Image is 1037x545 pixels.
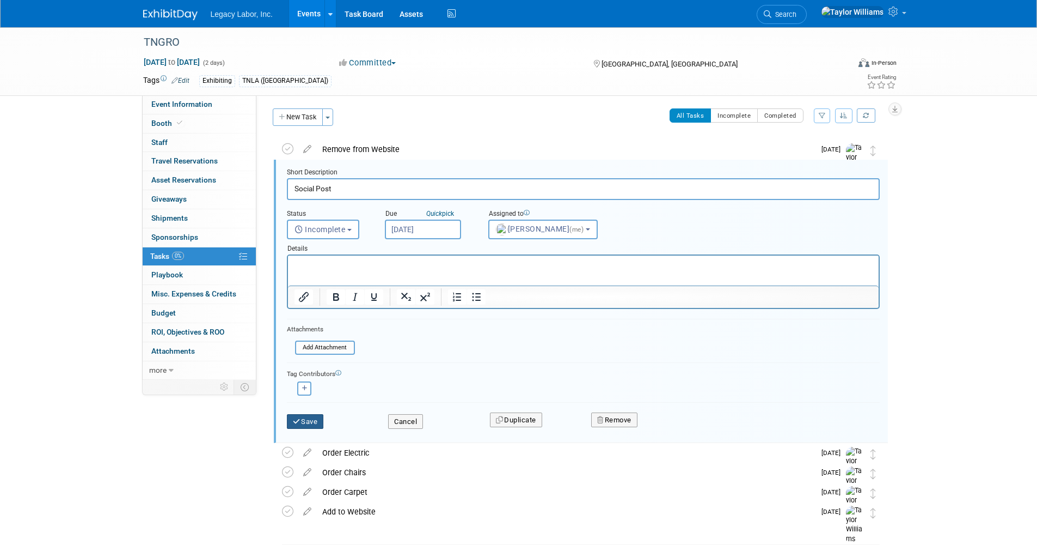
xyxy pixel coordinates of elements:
[151,175,216,184] span: Asset Reservations
[151,233,198,241] span: Sponsorships
[870,469,876,479] i: Move task
[143,209,256,228] a: Shipments
[287,220,359,239] button: Incomplete
[317,502,815,521] div: Add to Website
[151,328,224,336] span: ROI, Objectives & ROO
[143,9,198,20] img: ExhibitDay
[151,156,218,165] span: Travel Reservations
[287,168,880,178] div: Short Description
[143,75,189,87] td: Tags
[385,209,472,220] div: Due
[177,120,182,126] i: Booth reservation complete
[327,289,345,305] button: Bold
[846,143,862,182] img: Taylor Williams
[317,463,815,482] div: Order Chairs
[602,60,738,68] span: [GEOGRAPHIC_DATA], [GEOGRAPHIC_DATA]
[151,214,188,222] span: Shipments
[143,114,256,133] a: Booth
[287,239,880,255] div: Details
[287,209,369,220] div: Status
[870,146,876,156] i: Move task
[857,108,875,123] a: Refresh
[149,366,167,374] span: more
[151,308,176,317] span: Budget
[870,488,876,499] i: Move task
[234,380,256,394] td: Toggle Event Tabs
[821,508,846,516] span: [DATE]
[317,140,815,159] div: Remove from Website
[150,252,184,261] span: Tasks
[385,220,461,239] input: Due Date
[670,108,711,123] button: All Tasks
[858,58,869,67] img: Format-Inperson.png
[287,367,880,379] div: Tag Contributors
[140,33,833,52] div: TNGRO
[569,226,584,233] span: (me)
[143,342,256,361] a: Attachments
[757,108,803,123] button: Completed
[199,75,235,87] div: Exhibiting
[143,134,256,152] a: Staff
[416,289,434,305] button: Superscript
[287,325,355,334] div: Attachments
[488,220,598,239] button: [PERSON_NAME](me)
[151,100,212,108] span: Event Information
[151,347,195,355] span: Attachments
[448,289,467,305] button: Numbered list
[710,108,758,123] button: Incomplete
[867,75,896,80] div: Event Rating
[821,6,884,18] img: Taylor Williams
[785,57,897,73] div: Event Format
[757,5,807,24] a: Search
[211,10,273,19] span: Legacy Labor, Inc.
[167,58,177,66] span: to
[298,448,317,458] a: edit
[294,225,346,234] span: Incomplete
[490,413,542,428] button: Duplicate
[821,469,846,476] span: [DATE]
[365,289,383,305] button: Underline
[821,488,846,496] span: [DATE]
[143,57,200,67] span: [DATE] [DATE]
[171,77,189,84] a: Edit
[317,444,815,462] div: Order Electric
[871,59,897,67] div: In-Person
[294,289,313,305] button: Insert/edit link
[467,289,486,305] button: Bullet list
[488,209,624,220] div: Assigned to
[143,285,256,304] a: Misc. Expenses & Credits
[846,447,862,486] img: Taylor Williams
[870,449,876,459] i: Move task
[151,270,183,279] span: Playbook
[298,468,317,477] a: edit
[846,486,862,525] img: Taylor Williams
[287,178,880,199] input: Name of task or a short description
[151,289,236,298] span: Misc. Expenses & Credits
[143,95,256,114] a: Event Information
[143,323,256,342] a: ROI, Objectives & ROO
[143,266,256,284] a: Playbook
[317,483,815,501] div: Order Carpet
[202,59,225,66] span: (2 days)
[143,171,256,190] a: Asset Reservations
[298,487,317,497] a: edit
[298,507,317,517] a: edit
[288,256,879,286] iframe: Rich Text Area
[143,190,256,209] a: Giveaways
[143,304,256,323] a: Budget
[151,119,185,128] span: Booth
[771,10,796,19] span: Search
[346,289,364,305] button: Italic
[298,144,317,154] a: edit
[143,228,256,247] a: Sponsorships
[870,508,876,518] i: Move task
[846,467,862,505] img: Taylor Williams
[397,289,415,305] button: Subscript
[335,57,400,69] button: Committed
[239,75,332,87] div: TNLA ([GEOGRAPHIC_DATA])
[591,413,637,428] button: Remove
[172,252,184,260] span: 0%
[388,414,423,429] button: Cancel
[496,225,586,233] span: [PERSON_NAME]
